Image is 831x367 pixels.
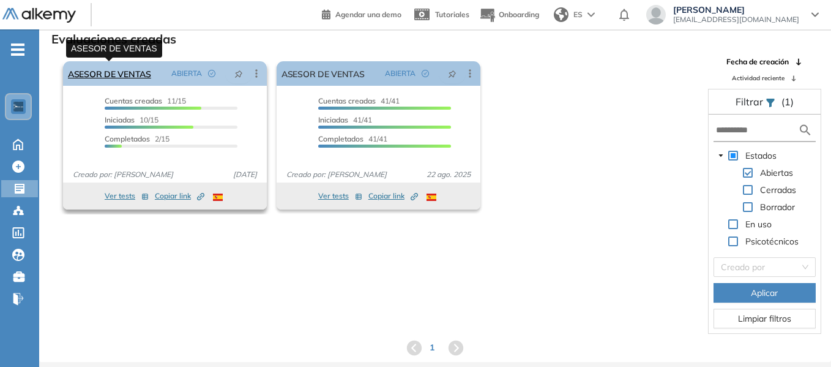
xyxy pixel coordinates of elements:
img: https://assets.alkemy.org/workspaces/1802/d452bae4-97f6-47ab-b3bf-1c40240bc960.jpg [13,102,23,112]
span: pushpin [234,69,243,78]
span: Aplicar [751,286,778,300]
span: 11/15 [105,96,186,105]
img: arrow [587,12,595,17]
span: 41/41 [318,115,372,124]
button: Ver tests [318,189,362,203]
span: Creado por: [PERSON_NAME] [68,169,178,180]
span: pushpin [448,69,456,78]
span: check-circle [208,70,215,77]
span: Creado por: [PERSON_NAME] [281,169,392,180]
span: Psicotécnicos [743,234,801,249]
button: pushpin [439,64,466,83]
button: Limpiar filtros [714,309,816,328]
span: En uso [743,217,774,232]
button: Copiar link [155,189,204,203]
span: ES [573,9,583,20]
span: 10/15 [105,115,158,124]
a: ASESOR DE VENTAS [68,61,151,86]
div: ASESOR DE VENTAS [66,40,162,58]
i: - [11,48,24,51]
span: Cerradas [758,183,799,197]
span: Psicotécnicos [745,236,799,247]
span: ABIERTA [171,68,202,79]
a: ASESOR DE VENTAS [281,61,365,86]
span: Estados [743,148,779,163]
span: [DATE] [228,169,262,180]
span: Fecha de creación [726,56,789,67]
img: search icon [798,123,813,138]
span: Completados [105,134,150,143]
span: Actividad reciente [732,74,784,83]
span: Abiertas [760,167,793,178]
span: Estados [745,150,777,161]
img: world [554,7,568,22]
span: Completados [318,134,363,143]
span: Iniciadas [318,115,348,124]
span: caret-down [718,153,724,159]
img: Logo [2,8,76,23]
span: Borrador [760,202,795,213]
span: Iniciadas [105,115,135,124]
span: Cuentas creadas [105,96,162,105]
span: Tutoriales [435,10,469,19]
button: Onboarding [479,2,539,28]
span: Borrador [758,200,797,214]
img: ESP [427,194,436,201]
a: Agendar una demo [322,6,401,21]
span: 22 ago. 2025 [422,169,475,180]
span: Cerradas [760,184,796,195]
span: 41/41 [318,134,387,143]
span: Abiertas [758,165,796,180]
span: check-circle [422,70,429,77]
span: 2/15 [105,134,170,143]
h3: Evaluaciones creadas [51,32,176,47]
button: Copiar link [368,189,418,203]
span: 41/41 [318,96,400,105]
span: Filtrar [736,96,766,108]
button: pushpin [225,64,252,83]
img: ESP [213,194,223,201]
span: (1) [781,94,794,109]
span: Limpiar filtros [738,312,791,325]
span: ABIERTA [385,68,416,79]
button: Aplicar [714,283,816,303]
span: Copiar link [155,191,204,202]
span: 1 [430,341,434,354]
span: Agendar una demo [335,10,401,19]
span: En uso [745,219,772,230]
span: [EMAIL_ADDRESS][DOMAIN_NAME] [673,15,799,25]
button: Ver tests [105,189,149,203]
span: Cuentas creadas [318,96,376,105]
span: Copiar link [368,191,418,202]
span: Onboarding [499,10,539,19]
span: [PERSON_NAME] [673,5,799,15]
